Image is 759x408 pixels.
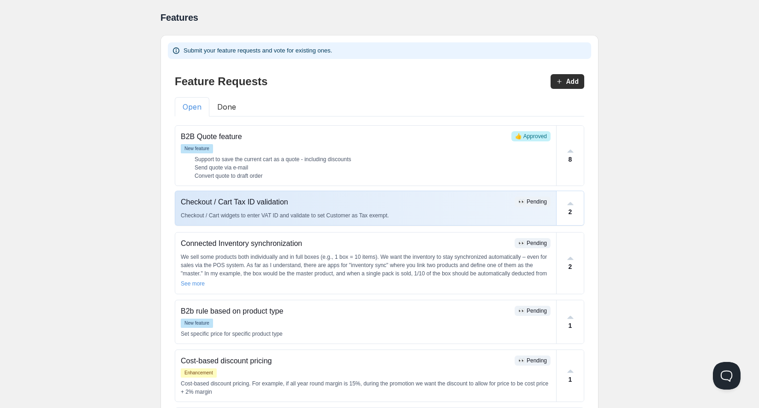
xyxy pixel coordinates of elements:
li: Send quote via e-mail [195,163,551,172]
p: Connected Inventory synchronization [181,238,511,249]
iframe: Help Scout Beacon - Open [713,362,741,390]
p: 2 [569,207,572,217]
p: 8 [569,155,572,164]
button: Add [551,74,584,89]
li: Support to save the current cart as a quote - including discounts [195,155,551,163]
p: B2B Quote feature [181,131,508,142]
span: Submit your feature requests and vote for existing ones. [184,47,332,54]
span: Features [160,12,198,23]
span: 👀 Pending [518,198,547,205]
p: See more [181,280,205,288]
button: Open [175,97,209,117]
p: Feature Requests [175,73,267,90]
p: Cost-based discount pricing [181,356,511,367]
span: 👀 Pending [518,308,547,314]
p: We sell some products both individually and in full boxes (e.g., 1 box = 10 items). We want the i... [181,253,551,286]
p: Cost-based discount pricing. For example, if all year round margin is 15%, during the promotion w... [181,379,551,396]
li: Convert quote to draft order [195,172,551,180]
span: New feature [181,144,213,153]
p: Checkout / Cart widgets to enter VAT ID and validate to set Customer as Tax exempt. [181,211,551,220]
span: Enhancement [181,368,217,378]
p: 1 [569,375,572,385]
span: 👍 Approved [515,133,547,140]
button: Done [209,97,244,117]
span: New feature [181,319,213,328]
p: Checkout / Cart Tax ID validation [181,197,511,208]
span: 👀 Pending [518,240,547,246]
p: Set specific price for specific product type [181,330,551,338]
p: B2b rule based on product type [181,306,511,317]
p: 2 [569,262,572,272]
span: 👀 Pending [518,357,547,364]
p: 1 [569,321,572,331]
